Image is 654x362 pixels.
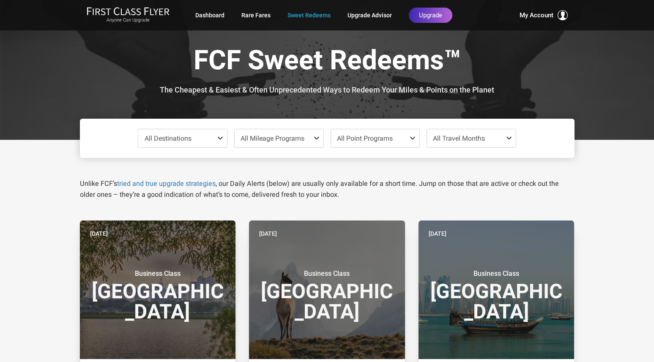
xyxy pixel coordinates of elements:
h1: FCF Sweet Redeems™ [86,46,568,78]
small: Business Class [105,269,211,278]
a: Dashboard [195,8,224,23]
time: [DATE] [90,229,108,238]
a: Upgrade Advisor [348,8,392,23]
time: [DATE] [429,229,446,238]
button: My Account [520,10,568,20]
small: Business Class [443,269,549,278]
span: All Point Programs [337,134,393,142]
h3: [GEOGRAPHIC_DATA] [259,269,395,322]
time: [DATE] [259,229,277,238]
small: Anyone Can Upgrade [87,17,170,23]
a: Rare Fares [241,8,271,23]
small: Business Class [274,269,380,278]
span: All Mileage Programs [241,134,304,142]
h3: [GEOGRAPHIC_DATA] [90,269,226,322]
a: First Class FlyerAnyone Can Upgrade [87,7,170,24]
span: All Travel Months [433,134,485,142]
a: tried and true upgrade strategies [117,180,216,188]
img: First Class Flyer [87,7,170,16]
p: Unlike FCF’s , our Daily Alerts (below) are usually only available for a short time. Jump on thos... [80,178,575,200]
h3: The Cheapest & Easiest & Often Unprecedented Ways to Redeem Your Miles & Points on the Planet [86,86,568,94]
a: Sweet Redeems [287,8,331,23]
span: All Destinations [145,134,192,142]
span: My Account [520,10,553,20]
h3: [GEOGRAPHIC_DATA] [429,269,564,322]
a: Upgrade [409,8,452,23]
